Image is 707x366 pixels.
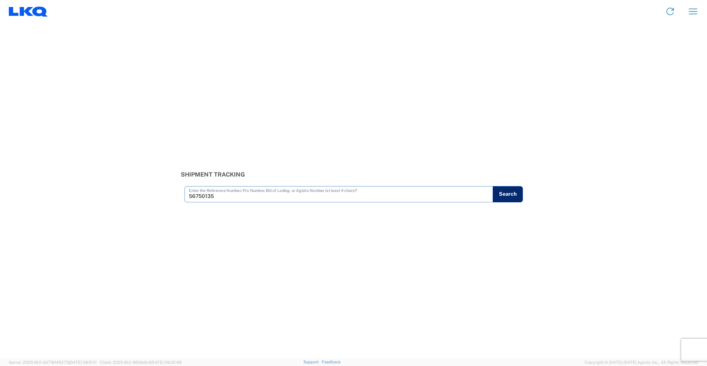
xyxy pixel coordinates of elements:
[322,360,341,364] a: Feedback
[181,171,527,178] h3: Shipment Tracking
[69,360,96,365] span: [DATE] 09:51:11
[151,360,182,365] span: [DATE] 09:32:48
[493,186,523,202] button: Search
[100,360,182,365] span: Client: 2025.18.0-9839db4
[585,359,698,366] span: Copyright © [DATE]-[DATE] Agistix Inc., All Rights Reserved
[9,360,96,365] span: Server: 2025.18.0-dd719145275
[303,360,322,364] a: Support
